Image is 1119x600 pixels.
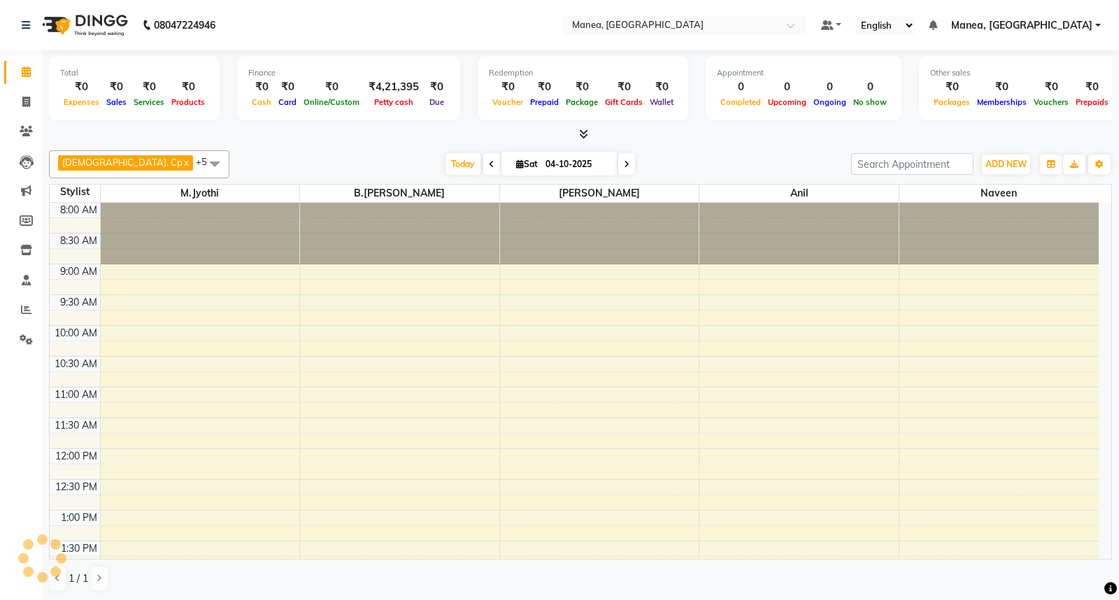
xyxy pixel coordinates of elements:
[275,79,300,95] div: ₹0
[717,67,890,79] div: Appointment
[103,97,130,107] span: Sales
[513,159,541,169] span: Sat
[717,97,764,107] span: Completed
[500,185,699,202] span: [PERSON_NAME]
[371,97,417,107] span: Petty cash
[363,79,425,95] div: ₹4,21,395
[985,159,1027,169] span: ADD NEW
[154,6,215,45] b: 08047224946
[982,155,1030,174] button: ADD NEW
[168,79,208,95] div: ₹0
[646,97,677,107] span: Wallet
[541,154,611,175] input: 2025-10-04
[300,185,499,202] span: B.[PERSON_NAME]
[850,79,890,95] div: 0
[58,541,100,556] div: 1:30 PM
[562,97,601,107] span: Package
[601,79,646,95] div: ₹0
[810,79,850,95] div: 0
[57,234,100,248] div: 8:30 AM
[275,97,300,107] span: Card
[300,97,363,107] span: Online/Custom
[1072,79,1112,95] div: ₹0
[810,97,850,107] span: Ongoing
[62,157,183,168] span: [DEMOGRAPHIC_DATA]. Cp
[1030,97,1072,107] span: Vouchers
[130,97,168,107] span: Services
[717,79,764,95] div: 0
[60,67,208,79] div: Total
[52,418,100,433] div: 11:30 AM
[130,79,168,95] div: ₹0
[930,79,974,95] div: ₹0
[50,185,100,199] div: Stylist
[52,449,100,464] div: 12:00 PM
[248,67,449,79] div: Finance
[851,153,974,175] input: Search Appointment
[103,79,130,95] div: ₹0
[57,295,100,310] div: 9:30 AM
[57,264,100,279] div: 9:00 AM
[168,97,208,107] span: Products
[562,79,601,95] div: ₹0
[1072,97,1112,107] span: Prepaids
[52,480,100,494] div: 12:30 PM
[899,185,1099,202] span: naveen
[183,157,189,168] a: x
[248,97,275,107] span: Cash
[57,203,100,217] div: 8:00 AM
[60,97,103,107] span: Expenses
[52,387,100,402] div: 11:00 AM
[489,97,527,107] span: Voucher
[974,79,1030,95] div: ₹0
[248,79,275,95] div: ₹0
[101,185,300,202] span: M.Jyothi
[58,510,100,525] div: 1:00 PM
[52,326,100,341] div: 10:00 AM
[489,79,527,95] div: ₹0
[52,357,100,371] div: 10:30 AM
[527,79,562,95] div: ₹0
[527,97,562,107] span: Prepaid
[446,153,480,175] span: Today
[699,185,899,202] span: Anil
[36,6,131,45] img: logo
[426,97,448,107] span: Due
[69,571,88,586] span: 1 / 1
[60,79,103,95] div: ₹0
[974,97,1030,107] span: Memberships
[646,79,677,95] div: ₹0
[951,18,1092,33] span: Manea, [GEOGRAPHIC_DATA]
[764,97,810,107] span: Upcoming
[850,97,890,107] span: No show
[300,79,363,95] div: ₹0
[425,79,449,95] div: ₹0
[1030,79,1072,95] div: ₹0
[764,79,810,95] div: 0
[489,67,677,79] div: Redemption
[601,97,646,107] span: Gift Cards
[930,97,974,107] span: Packages
[196,156,218,167] span: +5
